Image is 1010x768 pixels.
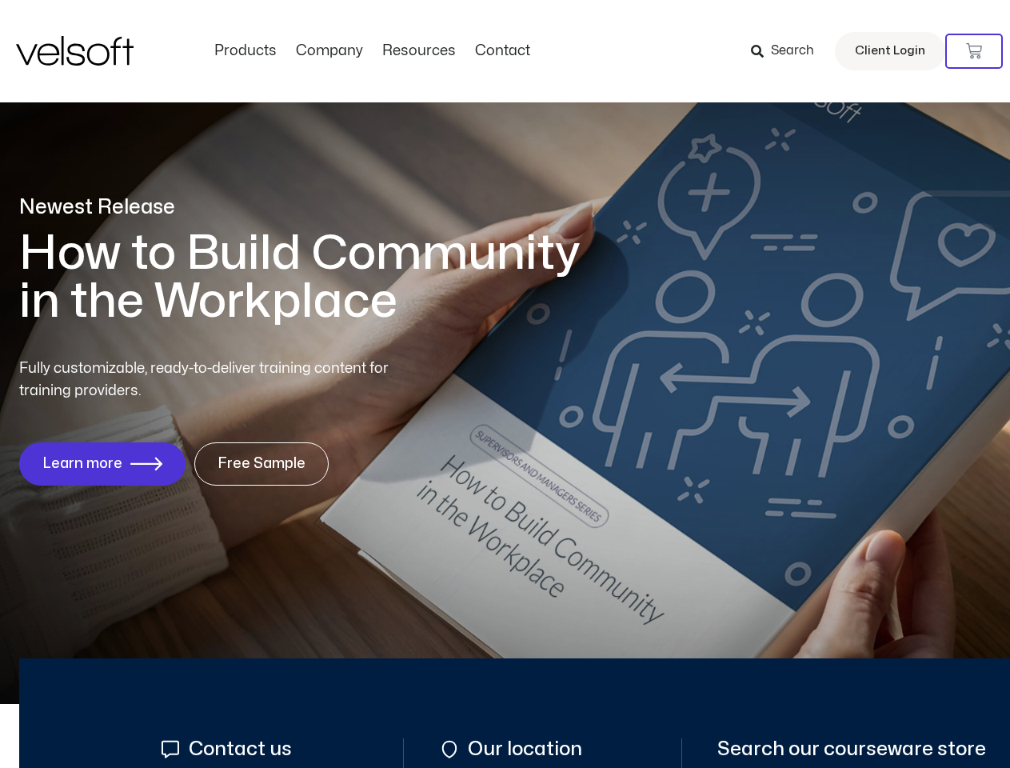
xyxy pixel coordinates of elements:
[205,42,286,60] a: ProductsMenu Toggle
[286,42,373,60] a: CompanyMenu Toggle
[373,42,465,60] a: ResourcesMenu Toggle
[16,36,134,66] img: Velsoft Training Materials
[194,442,329,486] a: Free Sample
[464,738,582,760] span: Our location
[205,42,540,60] nav: Menu
[465,42,540,60] a: ContactMenu Toggle
[19,230,603,326] h1: How to Build Community in the Workplace
[835,32,945,70] a: Client Login
[19,442,186,486] a: Learn more
[771,41,814,62] span: Search
[42,456,122,472] span: Learn more
[751,38,825,65] a: Search
[19,358,417,402] p: Fully customizable, ready-to-deliver training content for training providers.
[185,738,292,760] span: Contact us
[218,456,305,472] span: Free Sample
[717,738,986,760] span: Search our courseware store
[19,194,603,222] p: Newest Release
[855,41,925,62] span: Client Login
